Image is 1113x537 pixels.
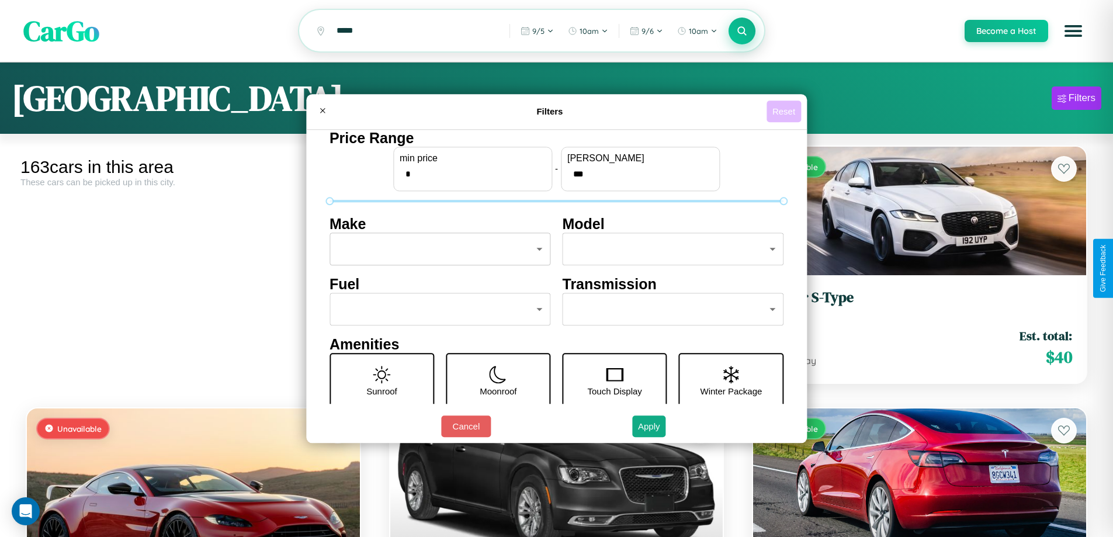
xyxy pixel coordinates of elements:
button: Filters [1052,86,1101,110]
p: - [555,161,558,176]
span: CarGo [23,12,99,50]
span: Est. total: [1020,327,1072,344]
label: [PERSON_NAME] [567,153,713,164]
span: 10am [689,26,708,36]
p: Touch Display [587,383,642,399]
span: $ 40 [1046,345,1072,369]
h4: Transmission [563,276,784,293]
p: Moonroof [480,383,516,399]
button: 9/5 [515,22,560,40]
h4: Fuel [330,276,551,293]
div: These cars can be picked up in this city. [20,177,366,187]
a: Jaguar S-Type2018 [767,289,1072,318]
span: 9 / 6 [642,26,654,36]
button: 10am [671,22,723,40]
span: 9 / 5 [532,26,545,36]
div: Filters [1069,92,1095,104]
div: 163 cars in this area [20,157,366,177]
button: Open menu [1057,15,1090,47]
button: 10am [562,22,614,40]
span: Unavailable [57,424,102,434]
label: min price [400,153,546,164]
h4: Filters [333,106,767,116]
div: Give Feedback [1099,245,1107,292]
button: Reset [767,101,801,122]
h4: Amenities [330,336,783,353]
h3: Jaguar S-Type [767,289,1072,306]
h4: Make [330,216,551,233]
h1: [GEOGRAPHIC_DATA] [12,74,344,122]
p: Winter Package [701,383,762,399]
button: 9/6 [624,22,669,40]
h4: Price Range [330,130,783,147]
h4: Model [563,216,784,233]
div: Open Intercom Messenger [12,497,40,525]
button: Cancel [441,415,491,437]
button: Apply [632,415,666,437]
button: Become a Host [965,20,1048,42]
span: 10am [580,26,599,36]
p: Sunroof [366,383,397,399]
